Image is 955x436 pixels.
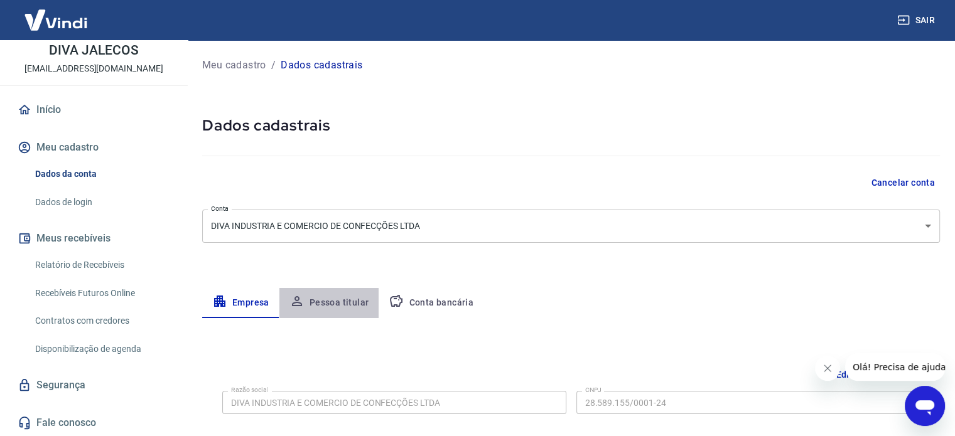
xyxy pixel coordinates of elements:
p: [EMAIL_ADDRESS][DOMAIN_NAME] [24,62,163,75]
a: Dados de login [30,189,173,215]
p: Dados cadastrais [281,58,362,73]
button: Conta bancária [379,288,483,318]
button: Meus recebíveis [15,225,173,252]
button: Pessoa titular [279,288,379,318]
iframe: Mensagem da empresa [845,353,945,381]
p: / [271,58,276,73]
a: Início [15,96,173,124]
a: Segurança [15,371,173,399]
span: Olá! Precisa de ajuda? [8,9,105,19]
iframe: Fechar mensagem [815,356,840,381]
button: Empresa [202,288,279,318]
button: Sair [895,9,940,32]
label: Conta [211,204,229,213]
h5: Dados cadastrais [202,115,940,136]
a: Dados da conta [30,161,173,187]
a: Recebíveis Futuros Online [30,280,173,306]
div: DIVA INDUSTRIA E COMERCIO DE CONFECÇÕES LTDA [202,210,940,243]
label: CNPJ [585,385,602,395]
label: Razão social [231,385,268,395]
a: Disponibilização de agenda [30,336,173,362]
a: Contratos com credores [30,308,173,334]
iframe: Botão para abrir a janela de mensagens [905,386,945,426]
button: Cancelar conta [866,171,940,194]
a: Relatório de Recebíveis [30,252,173,278]
a: Meu cadastro [202,58,266,73]
p: DIVA JALECOS [49,44,138,57]
button: Meu cadastro [15,134,173,161]
img: Vindi [15,1,97,39]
